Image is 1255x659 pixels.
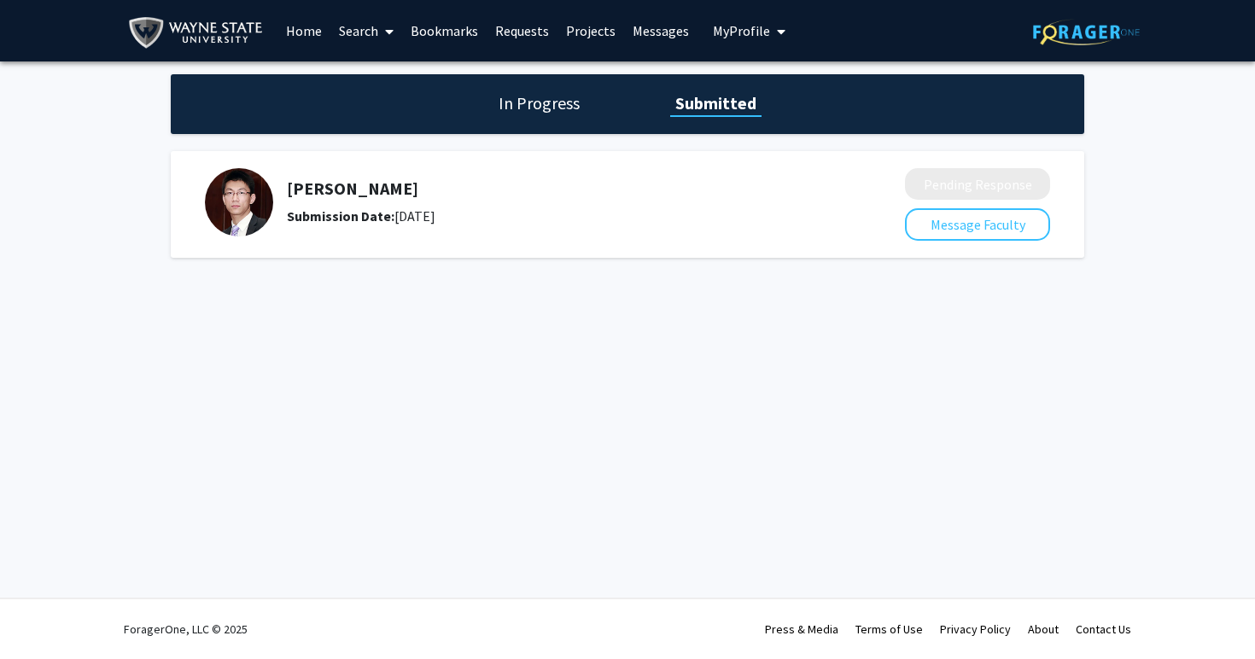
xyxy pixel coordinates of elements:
a: Bookmarks [402,1,487,61]
a: Message Faculty [905,216,1050,233]
button: Pending Response [905,168,1050,200]
a: Messages [624,1,698,61]
h1: Submitted [670,91,762,115]
b: Submission Date: [287,207,394,225]
img: Wayne State University Logo [128,14,271,52]
span: My Profile [713,22,770,39]
a: Press & Media [765,621,838,637]
img: Profile Picture [205,168,273,236]
a: Search [330,1,402,61]
a: Terms of Use [855,621,923,637]
iframe: Chat [13,582,73,646]
a: Projects [557,1,624,61]
h1: In Progress [493,91,585,115]
h5: [PERSON_NAME] [287,178,814,199]
button: Message Faculty [905,208,1050,241]
div: [DATE] [287,206,814,226]
a: Home [277,1,330,61]
div: ForagerOne, LLC © 2025 [124,599,248,659]
a: Contact Us [1076,621,1131,637]
a: Privacy Policy [940,621,1011,637]
a: Requests [487,1,557,61]
img: ForagerOne Logo [1033,19,1140,45]
a: About [1028,621,1059,637]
